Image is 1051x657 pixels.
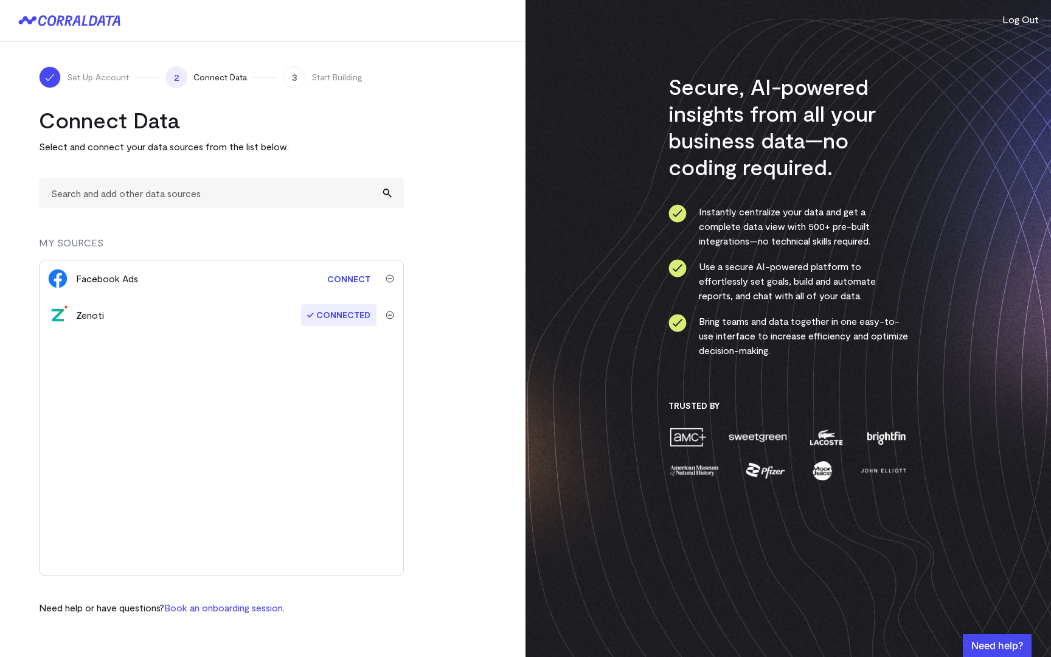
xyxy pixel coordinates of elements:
[864,426,908,448] img: brightfin-a251e171.png
[668,460,721,481] img: amnh-5afada46.png
[311,71,362,83] span: Start Building
[39,235,404,260] div: MY SOURCES
[668,314,909,358] li: Bring teams and data together in one easy-to-use interface to increase efficiency and optimize de...
[744,460,786,481] img: pfizer-e137f5fc.png
[808,426,844,448] img: lacoste-7a6b0538.png
[668,314,687,332] img: ico-check-circle-4b19435c.svg
[668,204,687,223] img: ico-check-circle-4b19435c.svg
[727,426,788,448] img: sweetgreen-1d1fb32c.png
[1002,12,1039,27] button: Log Out
[44,71,56,83] img: ico-check-white-5ff98cb1.svg
[165,66,187,88] span: 2
[193,71,247,83] span: Connect Data
[48,305,68,325] img: zenoti-2086f9c1.png
[859,460,908,481] img: john-elliott-25751c40.png
[668,259,687,277] img: ico-check-circle-4b19435c.svg
[39,106,404,133] h2: Connect Data
[48,269,68,288] img: facebook_ads-56946ca1.svg
[76,308,104,322] div: Zenoti
[810,460,834,481] img: moon-juice-c312e729.png
[67,71,129,83] span: Set Up Account
[668,73,909,180] h3: Secure, AI-powered insights from all your business data—no coding required.
[668,400,909,411] h3: Trusted By
[164,602,285,613] a: Book an onboarding session.
[386,311,394,319] img: trash-40e54a27.svg
[39,178,404,208] input: Search and add other data sources
[39,600,285,615] p: Need help or have questions?
[301,304,376,326] span: Connected
[386,274,394,283] img: trash-40e54a27.svg
[668,259,909,303] li: Use a secure AI-powered platform to effortlessly set goals, build and automate reports, and chat ...
[321,268,376,290] a: Connect
[668,204,909,248] li: Instantly centralize your data and get a complete data view with 500+ pre-built integrations—no t...
[39,139,404,154] p: Select and connect your data sources from the list below.
[76,271,138,286] div: Facebook Ads
[283,66,305,88] span: 3
[668,426,707,448] img: amc-0b11a8f1.png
